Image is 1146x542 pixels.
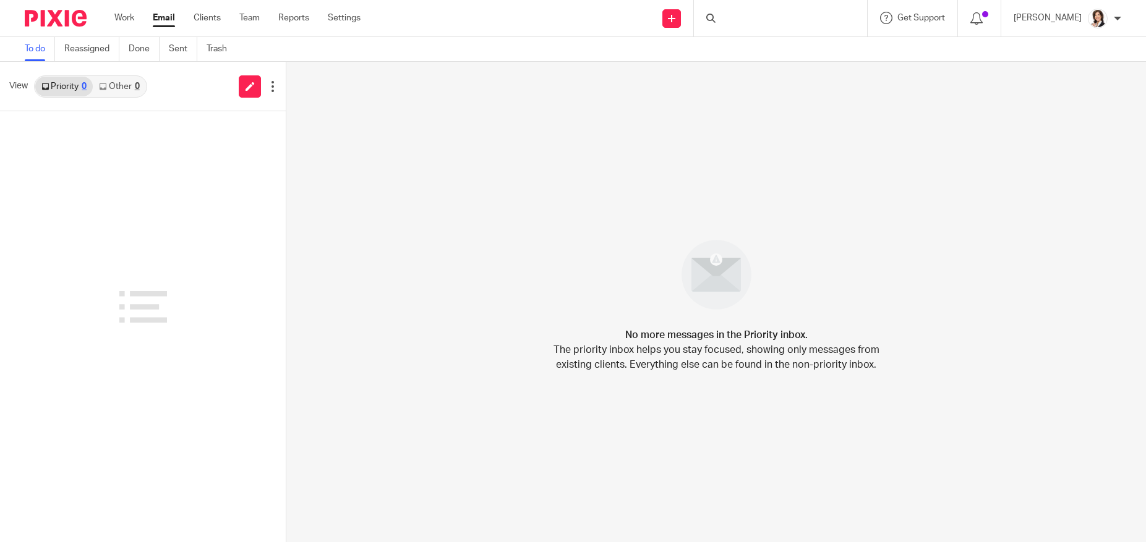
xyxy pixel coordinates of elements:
span: Get Support [897,14,945,22]
img: image [673,232,759,318]
span: View [9,80,28,93]
div: 0 [82,82,87,91]
a: Done [129,37,160,61]
a: Settings [328,12,361,24]
img: Pixie [25,10,87,27]
a: To do [25,37,55,61]
p: [PERSON_NAME] [1014,12,1082,24]
img: BW%20Website%203%20-%20square.jpg [1088,9,1108,28]
a: Priority0 [35,77,93,96]
a: Trash [207,37,236,61]
p: The priority inbox helps you stay focused, showing only messages from existing clients. Everythin... [552,342,880,372]
a: Work [114,12,134,24]
a: Reassigned [64,37,119,61]
a: Sent [169,37,197,61]
a: Other0 [93,77,145,96]
a: Reports [278,12,309,24]
h4: No more messages in the Priority inbox. [625,328,808,342]
div: 0 [135,82,140,91]
a: Email [153,12,175,24]
a: Team [239,12,260,24]
a: Clients [194,12,221,24]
